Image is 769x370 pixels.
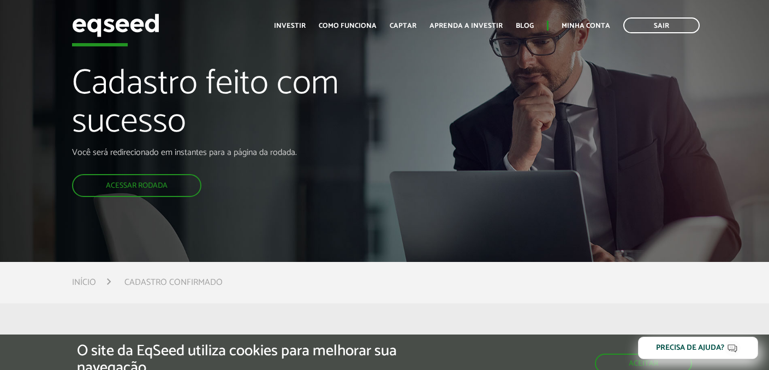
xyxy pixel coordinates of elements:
a: Investir [274,22,306,29]
a: Acessar rodada [72,174,201,197]
a: Blog [516,22,534,29]
a: Aprenda a investir [430,22,503,29]
h1: Cadastro feito com sucesso [72,65,440,147]
a: Como funciona [319,22,377,29]
img: EqSeed [72,11,159,40]
p: Você será redirecionado em instantes para a página da rodada. [72,147,440,158]
a: Captar [390,22,416,29]
li: Cadastro confirmado [124,275,223,290]
a: Início [72,278,96,287]
a: Sair [623,17,700,33]
a: Minha conta [562,22,610,29]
